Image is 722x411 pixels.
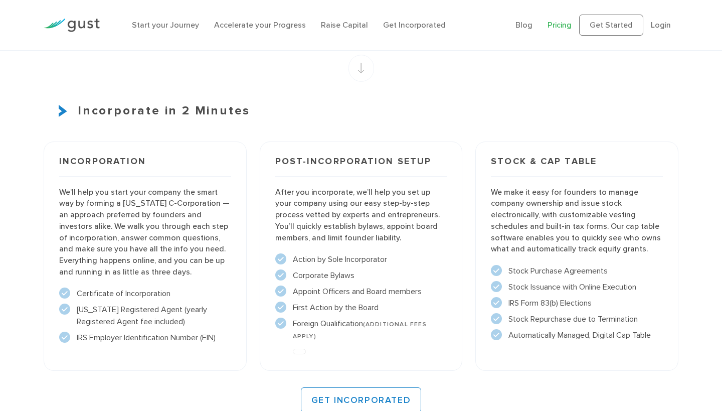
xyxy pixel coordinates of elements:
[132,20,199,30] a: Start your Journey
[515,20,532,30] a: Blog
[491,187,663,255] p: We make it easy for founders to manage company ownership and issue stock electronically, with cus...
[383,20,446,30] a: Get Incorporated
[275,269,447,282] li: Corporate Bylaws
[491,157,663,177] h3: Stock & Cap Table
[275,318,447,342] li: Foreign Qualification
[275,253,447,265] li: Action by Sole Incorporator
[579,15,643,36] a: Get Started
[59,157,231,177] h3: Incorporation
[59,105,71,117] img: Start Icon X2
[491,281,663,293] li: Stock Issuance with Online Execution
[275,187,447,244] p: After you incorporate, we’ll help you set up your company using our easy step-by-step process vet...
[651,20,671,30] a: Login
[491,297,663,309] li: IRS Form 83(b) Elections
[275,302,447,314] li: First Action by the Board
[59,288,231,300] li: Certificate of Incorporation
[275,286,447,298] li: Appoint Officers and Board members
[44,102,678,120] h3: Incorporate in 2 Minutes
[214,20,306,30] a: Accelerate your Progress
[491,313,663,325] li: Stock Repurchase due to Termination
[491,265,663,277] li: Stock Purchase Agreements
[548,20,572,30] a: Pricing
[491,329,663,341] li: Automatically Managed, Digital Cap Table
[44,19,100,32] img: Gust Logo
[59,304,231,328] li: [US_STATE] Registered Agent (yearly Registered Agent fee included)
[59,332,231,344] li: IRS Employer Identification Number (EIN)
[321,20,368,30] a: Raise Capital
[275,157,447,177] h3: Post-incorporation setup
[59,187,231,278] p: We’ll help you start your company the smart way by forming a [US_STATE] C-Corporation — an approa...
